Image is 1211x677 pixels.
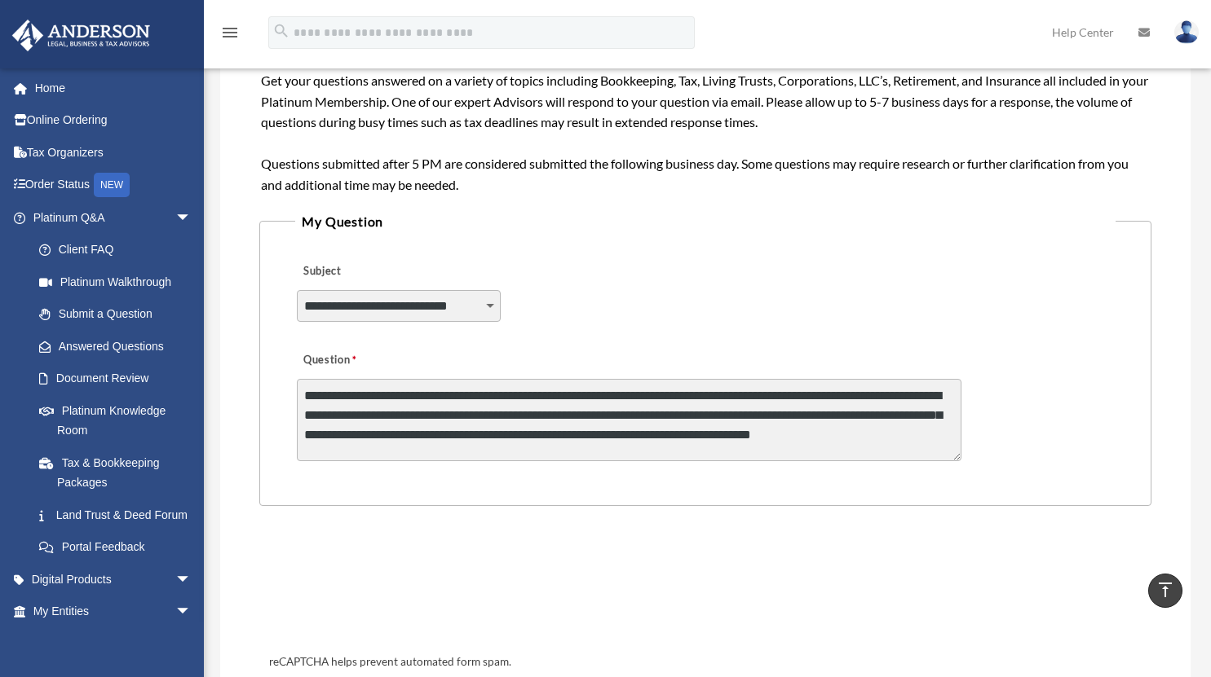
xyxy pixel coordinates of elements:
label: Question [297,349,423,371]
a: Tax & Bookkeeping Packages [23,446,216,499]
legend: My Question [295,210,1115,233]
a: My Entitiesarrow_drop_down [11,596,216,628]
span: arrow_drop_down [175,563,208,596]
img: Anderson Advisors Platinum Portal [7,20,155,51]
div: NEW [94,173,130,197]
a: Document Review [23,363,216,395]
label: Subject [297,260,452,283]
a: Answered Questions [23,330,216,363]
a: Tax Organizers [11,136,216,169]
a: menu [220,29,240,42]
span: arrow_drop_down [175,596,208,629]
span: arrow_drop_down [175,201,208,235]
a: Platinum Q&Aarrow_drop_down [11,201,216,234]
a: Land Trust & Deed Forum [23,499,216,531]
a: Platinum Walkthrough [23,266,216,298]
iframe: reCAPTCHA [264,556,512,620]
a: Portal Feedback [23,531,216,564]
img: User Pic [1174,20,1199,44]
a: vertical_align_top [1148,574,1182,608]
a: Online Ordering [11,104,216,137]
i: search [272,22,290,40]
a: Submit a Question [23,298,208,331]
i: vertical_align_top [1156,580,1175,600]
div: reCAPTCHA helps prevent automated form spam. [263,653,1149,672]
i: menu [220,23,240,42]
a: Client FAQ [23,234,216,266]
a: Digital Productsarrow_drop_down [11,563,216,596]
a: Platinum Knowledge Room [23,394,216,446]
a: Home [11,72,216,104]
a: Order StatusNEW [11,169,216,202]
